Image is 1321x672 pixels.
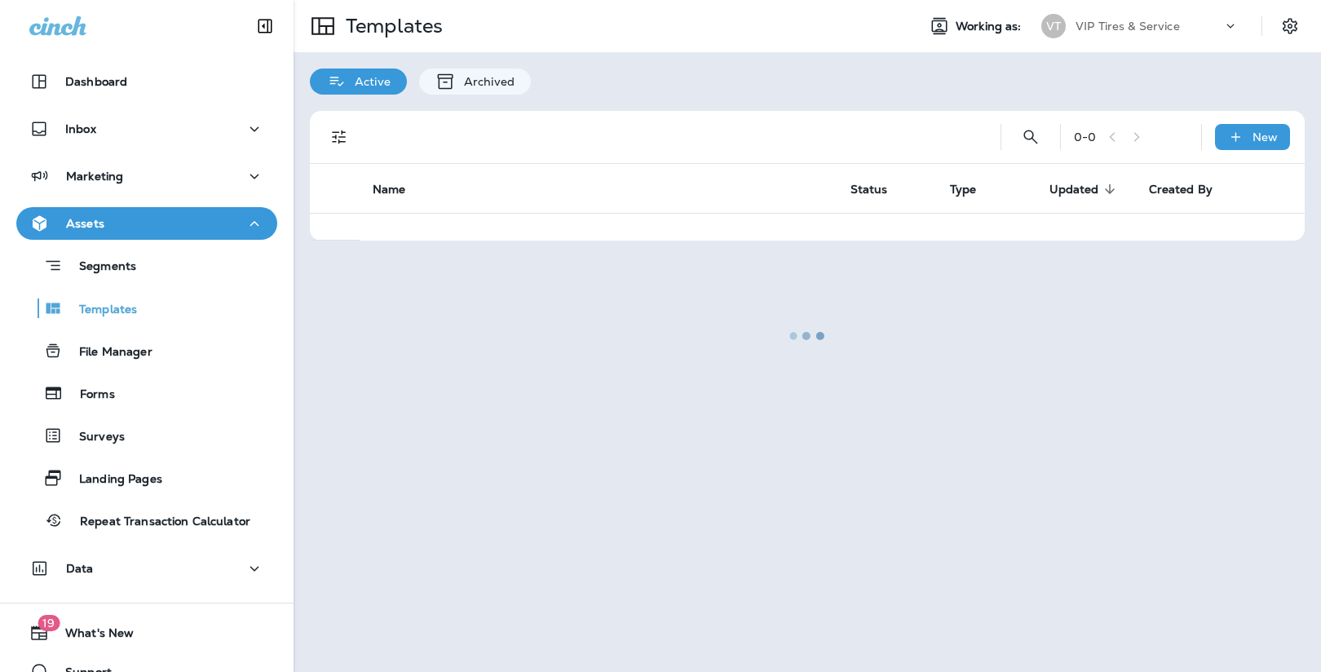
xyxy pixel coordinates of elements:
[1253,130,1278,144] p: New
[63,345,152,360] p: File Manager
[242,10,288,42] button: Collapse Sidebar
[16,65,277,98] button: Dashboard
[49,626,134,646] span: What's New
[16,376,277,410] button: Forms
[63,303,137,318] p: Templates
[16,291,277,325] button: Templates
[66,217,104,230] p: Assets
[65,122,96,135] p: Inbox
[38,615,60,631] span: 19
[65,75,127,88] p: Dashboard
[16,418,277,453] button: Surveys
[16,113,277,145] button: Inbox
[16,248,277,283] button: Segments
[63,472,162,488] p: Landing Pages
[64,387,115,403] p: Forms
[63,259,136,276] p: Segments
[16,160,277,192] button: Marketing
[16,552,277,585] button: Data
[66,562,94,575] p: Data
[16,617,277,649] button: 19What's New
[16,334,277,368] button: File Manager
[64,515,250,530] p: Repeat Transaction Calculator
[16,503,277,537] button: Repeat Transaction Calculator
[66,170,123,183] p: Marketing
[16,461,277,495] button: Landing Pages
[63,430,125,445] p: Surveys
[16,207,277,240] button: Assets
